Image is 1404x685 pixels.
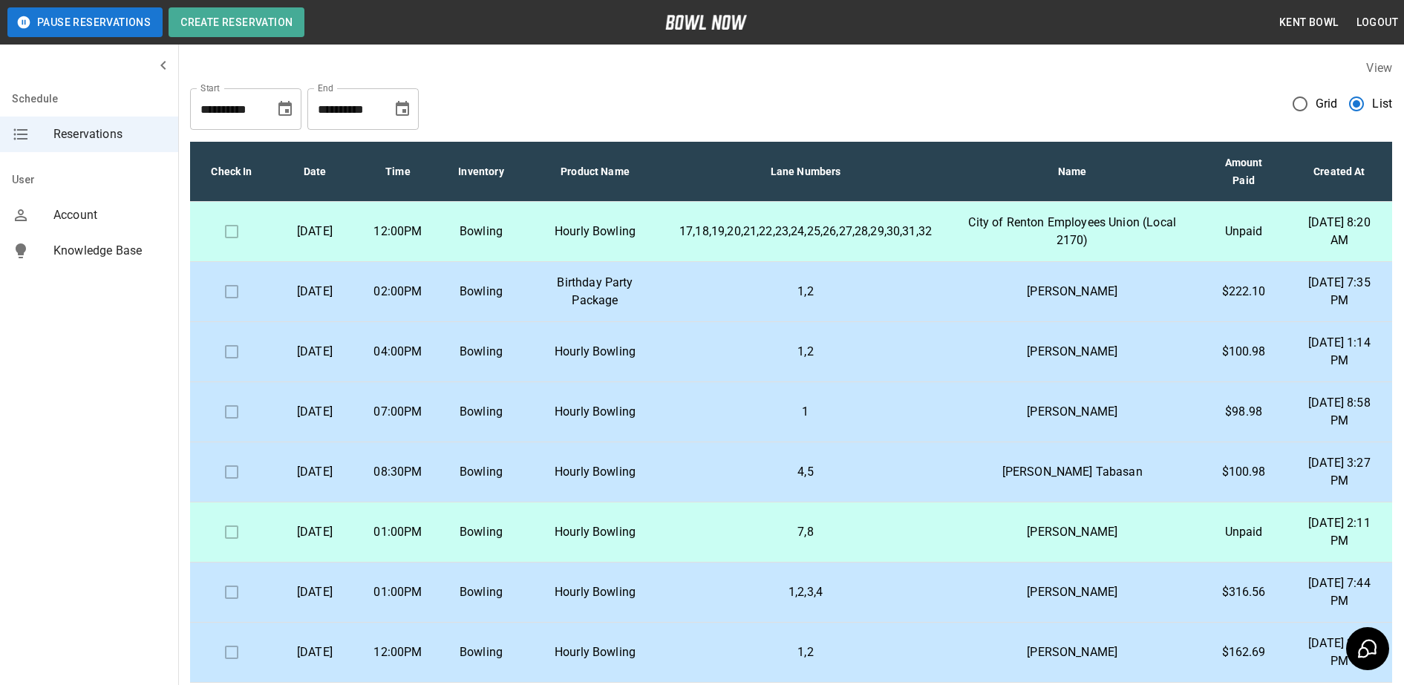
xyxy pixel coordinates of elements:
button: Choose date, selected date is Oct 19, 2025 [388,94,417,124]
p: 12:00PM [368,223,428,240]
p: Hourly Bowling [535,403,656,421]
th: Created At [1287,142,1392,202]
p: Bowling [451,283,511,301]
p: [DATE] 8:20 AM [1299,214,1380,249]
p: Birthday Party Package [535,274,656,309]
p: 01:00PM [368,583,428,601]
p: Unpaid [1212,223,1274,240]
p: [DATE] [285,223,345,240]
p: 7,8 [679,523,932,541]
p: Hourly Bowling [535,223,656,240]
p: [DATE] 8:58 PM [1299,394,1380,430]
p: 07:00PM [368,403,428,421]
p: Hourly Bowling [535,523,656,541]
p: Bowling [451,523,511,541]
p: [PERSON_NAME] [956,523,1189,541]
span: List [1372,95,1392,113]
p: 1,2 [679,343,932,361]
p: $98.98 [1212,403,1274,421]
button: Kent Bowl [1273,9,1345,36]
p: 08:30PM [368,463,428,481]
p: 12:00PM [368,643,428,661]
th: Product Name [523,142,667,202]
p: [DATE] [285,643,345,661]
th: Lane Numbers [667,142,944,202]
p: $316.56 [1212,583,1274,601]
p: [DATE] [285,583,345,601]
p: [DATE] 7:44 PM [1299,574,1380,610]
p: Bowling [451,343,511,361]
p: 02:00PM [368,283,428,301]
th: Time [356,142,440,202]
p: Bowling [451,643,511,661]
p: City of Renton Employees Union (Local 2170) [956,214,1189,249]
th: Date [273,142,356,202]
th: Name [944,142,1201,202]
p: $222.10 [1212,283,1274,301]
th: Amount Paid [1201,142,1286,202]
p: Bowling [451,403,511,421]
p: Unpaid [1212,523,1274,541]
button: Logout [1351,9,1404,36]
button: Choose date, selected date is Sep 19, 2025 [270,94,300,124]
button: Create Reservation [169,7,304,37]
p: [DATE] [285,283,345,301]
p: [PERSON_NAME] [956,643,1189,661]
p: [DATE] 2:11 PM [1299,514,1380,550]
th: Inventory [440,142,523,202]
p: 04:00PM [368,343,428,361]
span: Reservations [53,125,166,143]
p: [DATE] [285,463,345,481]
span: Knowledge Base [53,242,166,260]
p: [DATE] 3:27 PM [1299,454,1380,490]
p: [PERSON_NAME] [956,583,1189,601]
span: Grid [1316,95,1338,113]
p: [DATE] [285,403,345,421]
p: Bowling [451,223,511,240]
p: 01:00PM [368,523,428,541]
p: Hourly Bowling [535,583,656,601]
p: [DATE] 1:14 PM [1299,334,1380,370]
p: [PERSON_NAME] [956,343,1189,361]
p: $100.98 [1212,463,1274,481]
p: Bowling [451,463,511,481]
p: 1,2 [679,643,932,661]
p: $100.98 [1212,343,1274,361]
th: Check In [190,142,273,202]
p: [PERSON_NAME] Tabasan [956,463,1189,481]
p: [PERSON_NAME] [956,403,1189,421]
p: Bowling [451,583,511,601]
p: 17,18,19,20,21,22,23,24,25,26,27,28,29,30,31,32 [679,223,932,240]
p: $162.69 [1212,643,1274,661]
p: Hourly Bowling [535,343,656,361]
button: Pause Reservations [7,7,163,37]
p: [PERSON_NAME] [956,283,1189,301]
p: 4,5 [679,463,932,481]
p: [DATE] 2:52 PM [1299,635,1380,670]
img: logo [665,15,747,30]
p: Hourly Bowling [535,643,656,661]
p: Hourly Bowling [535,463,656,481]
p: 1 [679,403,932,421]
p: [DATE] 7:35 PM [1299,274,1380,309]
p: 1,2,3,4 [679,583,932,601]
p: [DATE] [285,343,345,361]
label: View [1366,61,1392,75]
p: [DATE] [285,523,345,541]
span: Account [53,206,166,224]
p: 1,2 [679,283,932,301]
